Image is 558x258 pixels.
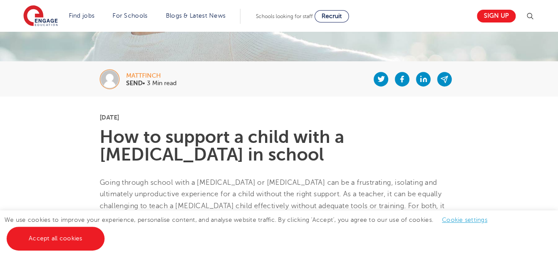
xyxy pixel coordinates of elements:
a: Sign up [477,10,516,22]
a: Blogs & Latest News [166,12,226,19]
a: Accept all cookies [7,227,105,251]
a: For Schools [112,12,147,19]
p: [DATE] [100,114,458,120]
a: Cookie settings [442,217,487,223]
p: • 3 Min read [126,80,176,86]
span: Going through school with a [MEDICAL_DATA] or [MEDICAL_DATA] can be a frustrating, isolating and ... [100,179,450,233]
span: Recruit [322,13,342,19]
a: Recruit [315,10,349,22]
div: mattfinch [126,73,176,79]
span: We use cookies to improve your experience, personalise content, and analyse website traffic. By c... [4,217,496,242]
a: Find jobs [69,12,95,19]
span: Schools looking for staff [256,13,313,19]
h1: How to support a child with a [MEDICAL_DATA] in school [100,128,458,164]
b: SEND [126,80,142,86]
img: Engage Education [23,5,58,27]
